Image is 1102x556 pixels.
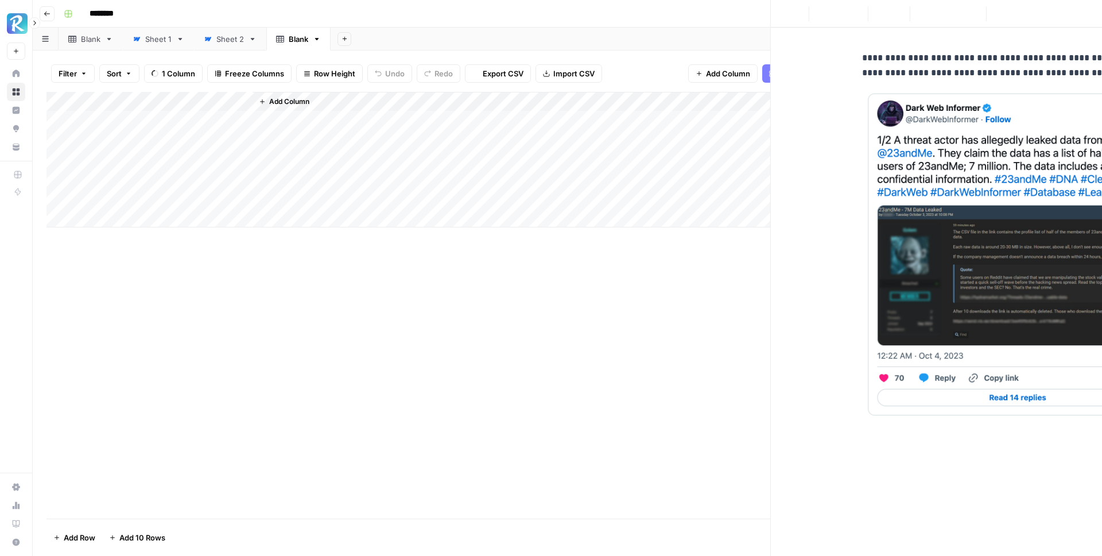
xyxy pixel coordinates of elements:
img: Radyant Logo [7,13,28,34]
button: Sort [99,64,139,83]
button: Row Height [296,64,363,83]
span: Row Height [314,68,355,79]
span: Add Row [64,532,95,543]
span: Add 10 Rows [119,532,165,543]
span: Add Column [269,96,309,107]
div: Sheet 1 [145,33,172,45]
div: Blank [81,33,100,45]
a: Blank [266,28,331,51]
button: 1 Column [144,64,203,83]
a: Opportunities [7,119,25,138]
button: Freeze Columns [207,64,292,83]
a: Usage [7,496,25,515]
a: Settings [7,478,25,496]
a: Learning Hub [7,515,25,533]
span: Export CSV [483,68,523,79]
a: Home [7,64,25,83]
a: Sheet 2 [194,28,266,51]
button: Add Column [254,94,314,109]
div: Sheet 2 [216,33,244,45]
div: Blank [289,33,308,45]
a: Sheet 1 [123,28,194,51]
button: Help + Support [7,533,25,551]
button: Import CSV [536,64,602,83]
span: 1 Column [162,68,195,79]
a: Your Data [7,138,25,156]
button: Export CSV [465,64,531,83]
button: Redo [417,64,460,83]
button: Filter [51,64,95,83]
a: Blank [59,28,123,51]
span: Redo [434,68,453,79]
button: Add Row [46,528,102,547]
button: Add 10 Rows [102,528,172,547]
span: Freeze Columns [225,68,284,79]
span: Filter [59,68,77,79]
button: Undo [367,64,412,83]
button: Workspace: Radyant [7,9,25,38]
span: Undo [385,68,405,79]
a: Insights [7,101,25,119]
span: Sort [107,68,122,79]
a: Browse [7,83,25,101]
